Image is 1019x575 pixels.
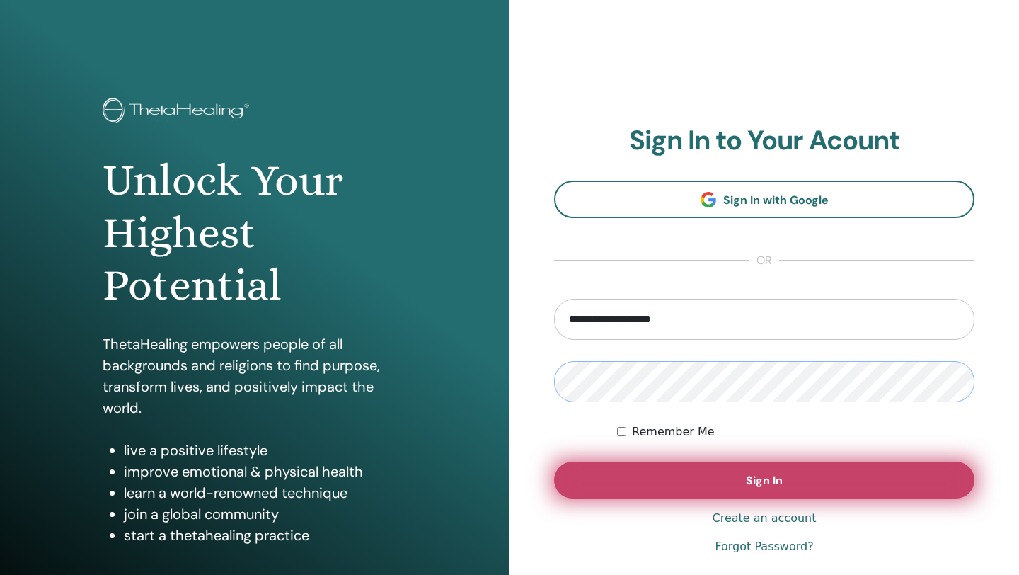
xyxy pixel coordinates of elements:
[712,510,816,527] a: Create an account
[124,503,407,525] li: join a global community
[723,193,829,207] span: Sign In with Google
[554,181,974,218] a: Sign In with Google
[749,252,779,269] span: or
[632,423,715,440] label: Remember Me
[103,334,407,419] p: ThetaHealing empowers people of all backgrounds and religions to find purpose, transform lives, a...
[124,461,407,482] li: improve emotional & physical health
[746,473,783,488] span: Sign In
[554,462,974,499] button: Sign In
[124,482,407,503] li: learn a world-renowned technique
[124,525,407,546] li: start a thetahealing practice
[103,154,407,312] h1: Unlock Your Highest Potential
[715,538,813,555] a: Forgot Password?
[124,440,407,461] li: live a positive lifestyle
[617,423,974,440] div: Keep me authenticated indefinitely or until I manually logout
[554,125,974,157] h2: Sign In to Your Acount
